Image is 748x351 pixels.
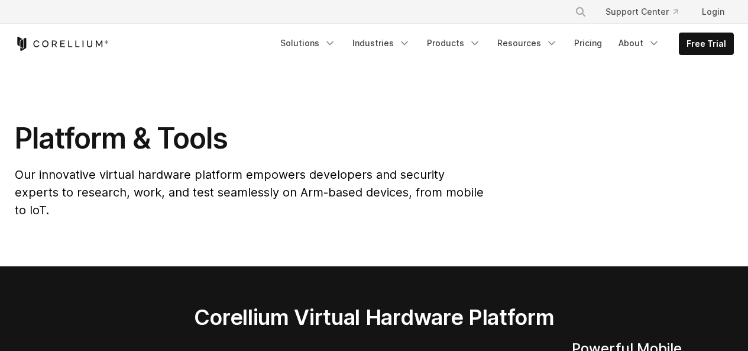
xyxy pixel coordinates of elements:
[420,33,488,54] a: Products
[15,168,484,217] span: Our innovative virtual hardware platform empowers developers and security experts to research, wo...
[596,1,688,22] a: Support Center
[273,33,734,55] div: Navigation Menu
[15,121,486,156] h1: Platform & Tools
[345,33,417,54] a: Industries
[273,33,343,54] a: Solutions
[138,304,610,330] h2: Corellium Virtual Hardware Platform
[561,1,734,22] div: Navigation Menu
[692,1,734,22] a: Login
[15,37,109,51] a: Corellium Home
[490,33,565,54] a: Resources
[611,33,667,54] a: About
[567,33,609,54] a: Pricing
[570,1,591,22] button: Search
[679,33,733,54] a: Free Trial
